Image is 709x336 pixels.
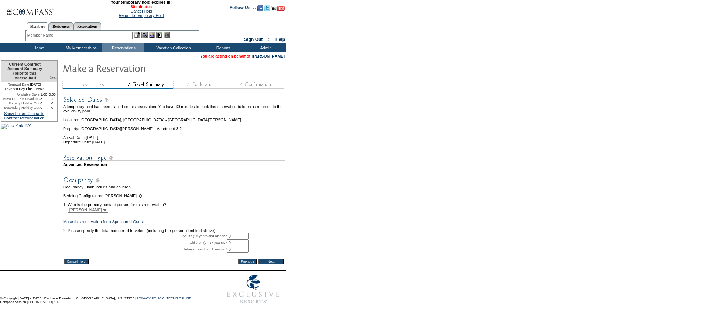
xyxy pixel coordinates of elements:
img: step4_state1.gif [229,81,284,89]
img: Impersonate [149,32,155,38]
td: Reservations [102,43,144,52]
img: subTtlSelectedDates.gif [63,95,285,104]
td: Advanced Reservations: [1,97,40,101]
td: Occupancy Limit: adults and children. [63,185,285,189]
td: 1 [47,97,57,101]
a: Contract Reconciliation [4,116,45,120]
td: Adults (18 years and older): * [63,233,227,239]
img: step3_state1.gif [173,81,229,89]
td: Children (2 - 17 years): * [63,239,227,246]
a: Show Future Contracts [4,111,44,116]
img: Follow us on Twitter [264,5,270,11]
td: Arrival Date: [DATE] [63,131,285,140]
a: [PERSON_NAME] [252,54,285,58]
a: Cancel Hold [130,9,152,13]
td: A temporary hold has been placed on this reservation. You have 30 minutes to book this reservatio... [63,104,285,113]
img: Compass Home [6,1,54,17]
img: Subscribe to our YouTube Channel [271,6,285,11]
td: 0.00 [47,92,57,97]
td: Location: [GEOGRAPHIC_DATA], [GEOGRAPHIC_DATA] - [GEOGRAPHIC_DATA][PERSON_NAME] [63,113,285,122]
span: 30 minutes [58,4,224,9]
td: Departure Date: [DATE] [63,140,285,144]
input: Previous [238,259,257,264]
a: Reservations [73,22,101,30]
img: Exclusive Resorts [220,271,286,308]
img: Reservations [156,32,162,38]
img: b_edit.gif [134,32,140,38]
td: Infants (less than 2 years): * [63,246,227,253]
span: Renewal Date: [7,82,30,87]
span: Disc. [48,75,57,80]
td: 30 Day Plus - Peak [1,87,47,92]
td: Admin [244,43,286,52]
span: You are acting on behalf of: [200,54,285,58]
img: Become our fan on Facebook [257,5,263,11]
td: Vacation Collection [144,43,201,52]
img: New York, NY [1,124,31,129]
a: Help [275,37,285,42]
td: 1.00 [40,92,47,97]
span: :: [268,37,271,42]
td: 2. Please specify the total number of travelers (including the person identified above) [63,228,285,233]
td: Home [17,43,59,52]
span: 6 [94,185,96,189]
a: Residences [49,22,73,30]
input: Cancel Hold [64,259,89,264]
td: Available Days: [1,92,40,97]
div: Member Name: [27,32,56,38]
td: Reports [201,43,244,52]
img: b_calculator.gif [164,32,170,38]
a: Return to Temporary Hold [119,13,164,18]
a: Become our fan on Facebook [257,7,263,12]
input: Next [258,259,284,264]
td: 0 [40,105,47,110]
a: Follow us on Twitter [264,7,270,12]
img: subTtlResType.gif [63,153,285,162]
img: step2_state2.gif [118,81,173,89]
td: Property: [GEOGRAPHIC_DATA][PERSON_NAME] - Apartment 3-2 [63,122,285,131]
td: [DATE] [1,82,47,87]
td: 1. Who is the primary contact person for this reservation? [63,198,285,207]
td: Advanced Reservation [63,162,285,167]
a: TERMS OF USE [167,297,192,300]
span: Level: [5,87,14,91]
td: Follow Us :: [230,4,256,13]
a: Members [27,22,49,31]
td: My Memberships [59,43,102,52]
td: 0 [47,105,57,110]
td: 0 [40,101,47,105]
td: 3 [40,97,47,101]
td: 0 [47,101,57,105]
td: Primary Holiday Opt: [1,101,40,105]
img: View [141,32,148,38]
img: subTtlOccupancy.gif [63,176,285,185]
a: Subscribe to our YouTube Channel [271,7,285,12]
a: PRIVACY POLICY [136,297,164,300]
td: Secondary Holiday Opt: [1,105,40,110]
a: Sign Out [244,37,263,42]
img: Make Reservation [62,60,210,75]
a: Make this reservation for a Sponsored Guest [63,219,144,224]
td: Current Contract Account Summary (prior to this reservation) [1,61,47,82]
td: Bedding Configuration: [PERSON_NAME], Q [63,194,285,198]
img: step1_state3.gif [62,81,118,89]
